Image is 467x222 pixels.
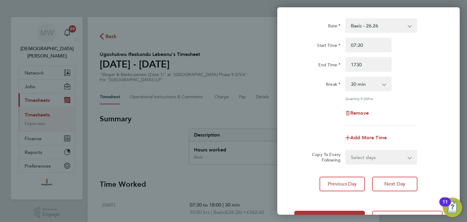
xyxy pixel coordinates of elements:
span: Next Day [384,181,405,187]
button: Add More Time [345,135,387,140]
span: Remove [350,110,369,116]
label: End Time [318,62,341,69]
label: Rate [328,23,341,30]
button: Open Resource Center, 11 new notifications [443,198,462,217]
label: Break [326,82,341,89]
label: Copy To Every Following [307,152,341,163]
span: Add More Time [350,135,387,140]
span: Previous Day [328,181,357,187]
label: Start Time [317,43,341,50]
button: Next Day [372,177,417,191]
div: Quantity: hrs [345,96,417,101]
span: 9.00 [361,96,368,101]
input: E.g. 18:00 [345,57,392,72]
button: Remove [345,111,369,116]
button: Previous Day [320,177,365,191]
input: E.g. 08:00 [345,38,392,52]
div: 11 [442,202,448,210]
